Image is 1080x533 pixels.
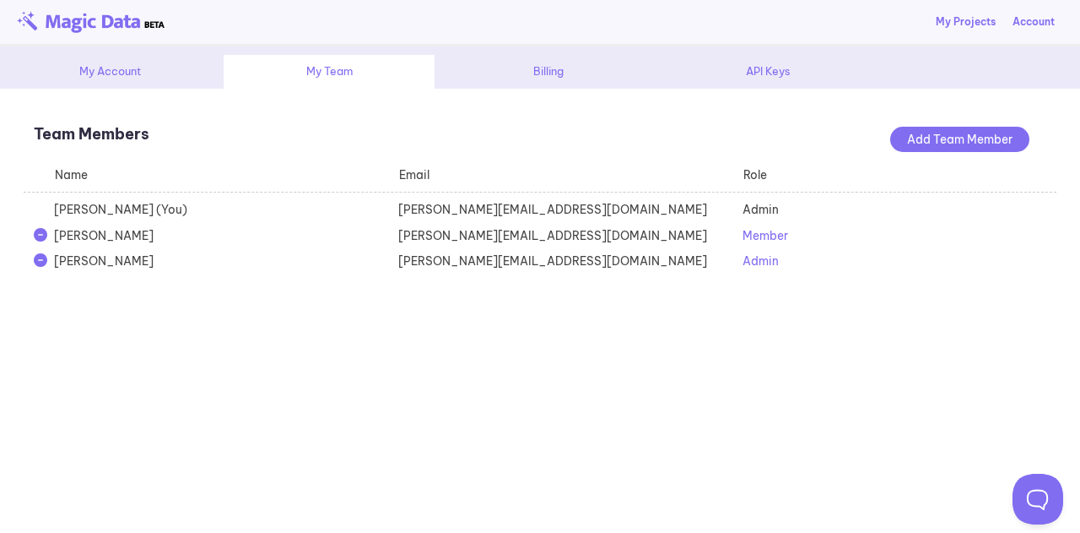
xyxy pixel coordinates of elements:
[34,122,1046,145] p: Team Members
[17,11,165,33] img: beta-logo.png
[388,201,732,218] div: [PERSON_NAME][EMAIL_ADDRESS][DOMAIN_NAME]
[44,253,388,269] div: [PERSON_NAME]
[443,55,654,89] div: Billing
[890,127,1029,152] div: Add Team Member
[24,166,368,183] div: Name
[742,228,788,243] span: Member
[662,55,873,89] div: API Keys
[4,55,215,89] div: My Account
[1012,14,1055,30] div: Account
[732,201,991,218] div: Admin
[742,253,779,269] span: Admin
[936,14,996,30] a: My Projects
[44,227,388,244] div: [PERSON_NAME]
[1012,474,1063,525] iframe: Toggle Customer Support
[388,253,732,269] div: [PERSON_NAME][EMAIL_ADDRESS][DOMAIN_NAME]
[712,166,970,183] div: Role
[224,55,435,89] div: My Team
[368,166,712,183] div: Email
[388,227,732,244] div: [PERSON_NAME][EMAIL_ADDRESS][DOMAIN_NAME]
[44,201,388,218] div: [PERSON_NAME] (You)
